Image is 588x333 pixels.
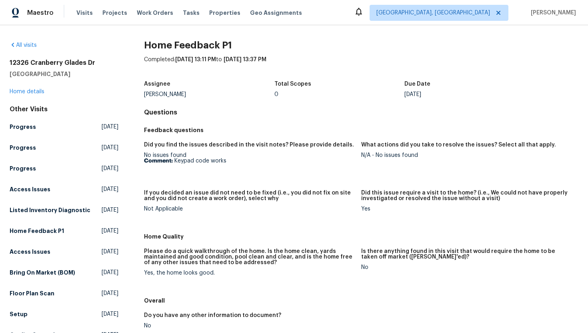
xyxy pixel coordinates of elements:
[361,206,572,212] div: Yes
[102,248,118,256] span: [DATE]
[10,245,118,259] a: Access Issues[DATE]
[102,310,118,318] span: [DATE]
[102,164,118,173] span: [DATE]
[144,323,355,329] div: No
[10,185,50,193] h5: Access Issues
[10,286,118,301] a: Floor Plan Scan[DATE]
[183,10,200,16] span: Tasks
[76,9,93,17] span: Visits
[144,190,355,201] h5: If you decided an issue did not need to be fixed (i.e., you did not fix on site and you did not c...
[10,265,118,280] a: Bring On Market (BOM)[DATE]
[10,120,118,134] a: Progress[DATE]
[250,9,302,17] span: Geo Assignments
[27,9,54,17] span: Maestro
[144,158,355,164] p: Keypad code works
[137,9,173,17] span: Work Orders
[10,70,118,78] h5: [GEOGRAPHIC_DATA]
[144,297,578,305] h5: Overall
[10,89,44,94] a: Home details
[102,206,118,214] span: [DATE]
[361,190,572,201] h5: Did this issue require a visit to the home? (i.e., We could not have properly investigated or res...
[102,185,118,193] span: [DATE]
[102,227,118,235] span: [DATE]
[10,310,28,318] h5: Setup
[10,42,37,48] a: All visits
[144,56,578,76] div: Completed: to
[224,57,266,62] span: [DATE] 13:37 PM
[144,233,578,241] h5: Home Quality
[144,126,578,134] h5: Feedback questions
[209,9,240,17] span: Properties
[10,144,36,152] h5: Progress
[10,203,118,217] a: Listed Inventory Diagnostic[DATE]
[102,123,118,131] span: [DATE]
[361,142,556,148] h5: What actions did you take to resolve the issues? Select all that apply.
[144,81,170,87] h5: Assignee
[10,59,118,67] h2: 12326 Cranberry Glades Dr
[10,227,64,235] h5: Home Feedback P1
[404,81,430,87] h5: Due Date
[528,9,576,17] span: [PERSON_NAME]
[10,289,54,297] h5: Floor Plan Scan
[10,182,118,197] a: Access Issues[DATE]
[144,270,355,276] div: Yes, the home looks good.
[274,92,405,97] div: 0
[361,249,572,260] h5: Is there anything found in this visit that would require the home to be taken off market ([PERSON...
[144,206,355,212] div: Not Applicable
[102,144,118,152] span: [DATE]
[10,307,118,321] a: Setup[DATE]
[102,269,118,277] span: [DATE]
[144,142,354,148] h5: Did you find the issues described in the visit notes? Please provide details.
[144,313,281,318] h5: Do you have any other information to document?
[144,108,578,116] h4: Questions
[144,152,355,164] div: No issues found
[376,9,490,17] span: [GEOGRAPHIC_DATA], [GEOGRAPHIC_DATA]
[10,123,36,131] h5: Progress
[10,105,118,113] div: Other Visits
[10,161,118,176] a: Progress[DATE]
[175,57,216,62] span: [DATE] 13:11 PM
[144,41,578,49] h2: Home Feedback P1
[144,249,355,265] h5: Please do a quick walkthrough of the home. Is the home clean, yards maintained and good condition...
[102,289,118,297] span: [DATE]
[144,92,274,97] div: [PERSON_NAME]
[404,92,535,97] div: [DATE]
[10,248,50,256] h5: Access Issues
[361,152,572,158] div: N/A - No issues found
[10,206,90,214] h5: Listed Inventory Diagnostic
[10,224,118,238] a: Home Feedback P1[DATE]
[102,9,127,17] span: Projects
[10,164,36,173] h5: Progress
[274,81,311,87] h5: Total Scopes
[144,158,173,164] b: Comment:
[10,140,118,155] a: Progress[DATE]
[361,265,572,270] div: No
[10,269,75,277] h5: Bring On Market (BOM)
